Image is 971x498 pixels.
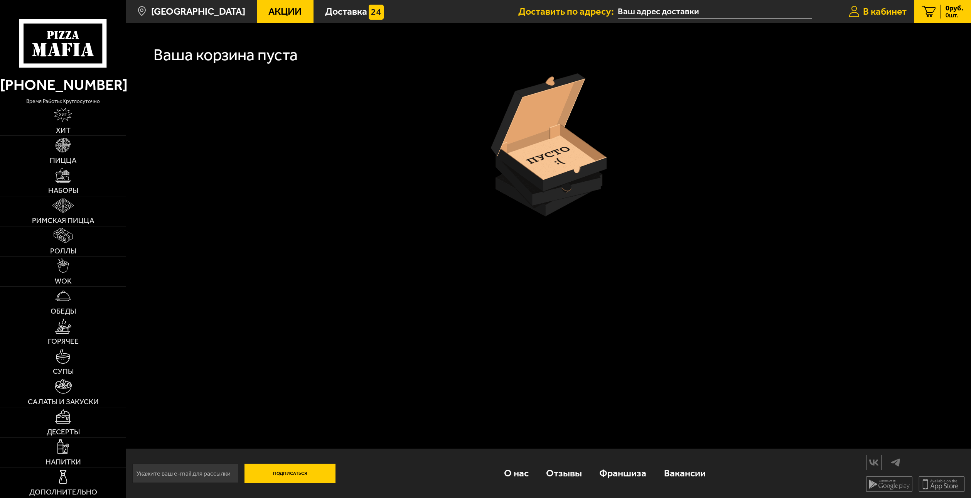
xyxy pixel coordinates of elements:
button: Подписаться [244,464,335,483]
input: Ваш адрес доставки [618,5,812,19]
span: Доставить по адресу: [518,7,618,16]
span: Салаты и закуски [28,398,99,405]
span: Пицца [50,157,76,164]
span: Напитки [46,458,81,466]
span: Супы [53,368,74,375]
img: vk [866,456,881,469]
h1: Ваша корзина пуста [153,47,298,63]
a: Франшиза [591,457,655,490]
a: Отзывы [537,457,590,490]
img: 15daf4d41897b9f0e9f617042186c801.svg [369,5,384,20]
img: tg [888,456,903,469]
input: Укажите ваш e-mail для рассылки [132,464,238,483]
span: 0 руб. [946,5,963,12]
span: Акции [268,7,302,16]
span: Хит [56,127,71,134]
span: Наборы [48,187,78,194]
span: Горячее [48,338,79,345]
span: Обеды [51,307,76,315]
span: В кабинет [863,7,907,16]
img: пустая коробка [491,73,607,216]
span: Доставка [325,7,367,16]
span: [GEOGRAPHIC_DATA] [151,7,245,16]
span: Римская пицца [32,217,94,224]
span: проспект Ветеранов, 169к2 [618,5,812,19]
span: 0 шт. [946,12,963,19]
a: Вакансии [655,457,714,490]
a: О нас [495,457,537,490]
span: Десерты [47,428,80,436]
span: Дополнительно [29,488,97,496]
span: Роллы [50,247,76,255]
span: WOK [55,277,72,285]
